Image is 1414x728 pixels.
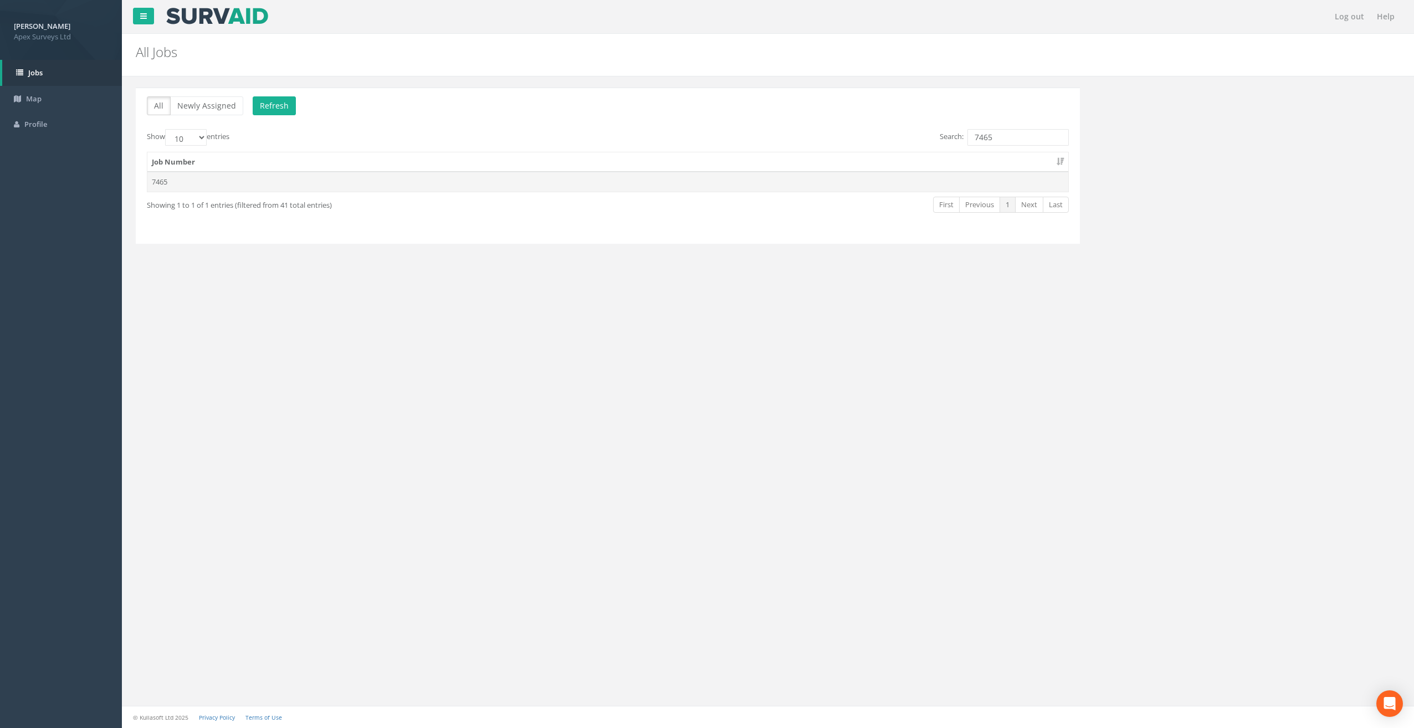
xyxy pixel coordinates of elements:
a: 1 [1000,197,1016,213]
a: Next [1015,197,1043,213]
label: Search: [940,129,1069,146]
div: Open Intercom Messenger [1376,690,1403,717]
strong: [PERSON_NAME] [14,21,70,31]
span: Map [26,94,42,104]
td: 7465 [147,172,1068,192]
span: Profile [24,119,47,129]
th: Job Number: activate to sort column ascending [147,152,1068,172]
span: Apex Surveys Ltd [14,32,108,42]
label: Show entries [147,129,229,146]
button: All [147,96,171,115]
a: Terms of Use [245,714,282,721]
a: First [933,197,960,213]
small: © Kullasoft Ltd 2025 [133,714,188,721]
span: Jobs [28,68,43,78]
a: [PERSON_NAME] Apex Surveys Ltd [14,18,108,42]
a: Jobs [2,60,122,86]
button: Refresh [253,96,296,115]
div: Showing 1 to 1 of 1 entries (filtered from 41 total entries) [147,196,521,211]
h2: All Jobs [136,45,1187,59]
input: Search: [967,129,1069,146]
a: Privacy Policy [199,714,235,721]
a: Last [1043,197,1069,213]
button: Newly Assigned [170,96,243,115]
a: Previous [959,197,1000,213]
select: Showentries [165,129,207,146]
